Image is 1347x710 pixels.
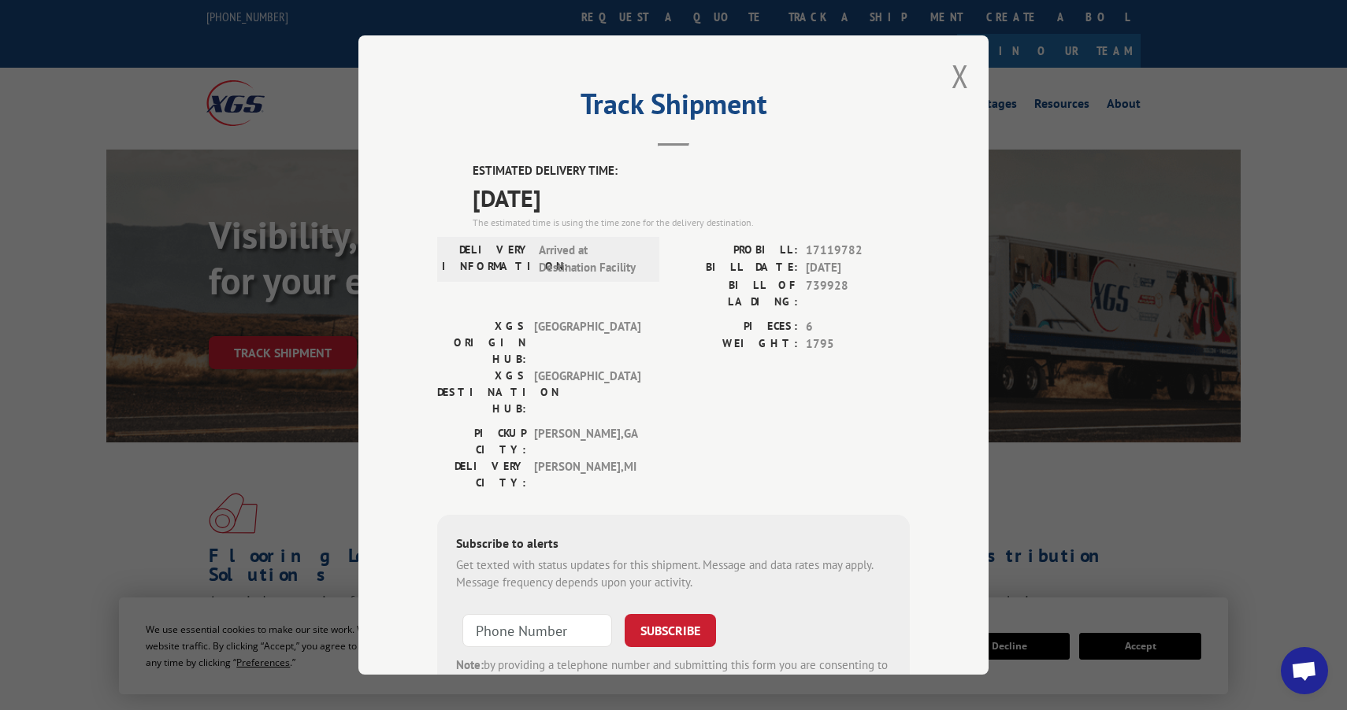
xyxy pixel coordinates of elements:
[456,534,891,557] div: Subscribe to alerts
[534,425,640,458] span: [PERSON_NAME] , GA
[539,242,645,277] span: Arrived at Destination Facility
[806,242,910,260] span: 17119782
[437,368,526,417] label: XGS DESTINATION HUB:
[1281,647,1328,694] a: Open chat
[437,425,526,458] label: PICKUP CITY:
[673,318,798,336] label: PIECES:
[456,656,891,710] div: by providing a telephone number and submitting this form you are consenting to be contacted by SM...
[673,242,798,260] label: PROBILL:
[456,657,484,672] strong: Note:
[625,614,716,647] button: SUBSCRIBE
[534,318,640,368] span: [GEOGRAPHIC_DATA]
[952,55,969,97] button: Close modal
[473,216,910,230] div: The estimated time is using the time zone for the delivery destination.
[437,458,526,491] label: DELIVERY CITY:
[534,368,640,417] span: [GEOGRAPHIC_DATA]
[462,614,612,647] input: Phone Number
[473,180,910,216] span: [DATE]
[473,162,910,180] label: ESTIMATED DELIVERY TIME:
[673,335,798,353] label: WEIGHT:
[806,318,910,336] span: 6
[673,259,798,277] label: BILL DATE:
[437,318,526,368] label: XGS ORIGIN HUB:
[442,242,531,277] label: DELIVERY INFORMATION:
[534,458,640,491] span: [PERSON_NAME] , MI
[806,277,910,310] span: 739928
[673,277,798,310] label: BILL OF LADING:
[806,259,910,277] span: [DATE]
[456,557,891,592] div: Get texted with status updates for this shipment. Message and data rates may apply. Message frequ...
[806,335,910,353] span: 1795
[437,93,910,123] h2: Track Shipment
